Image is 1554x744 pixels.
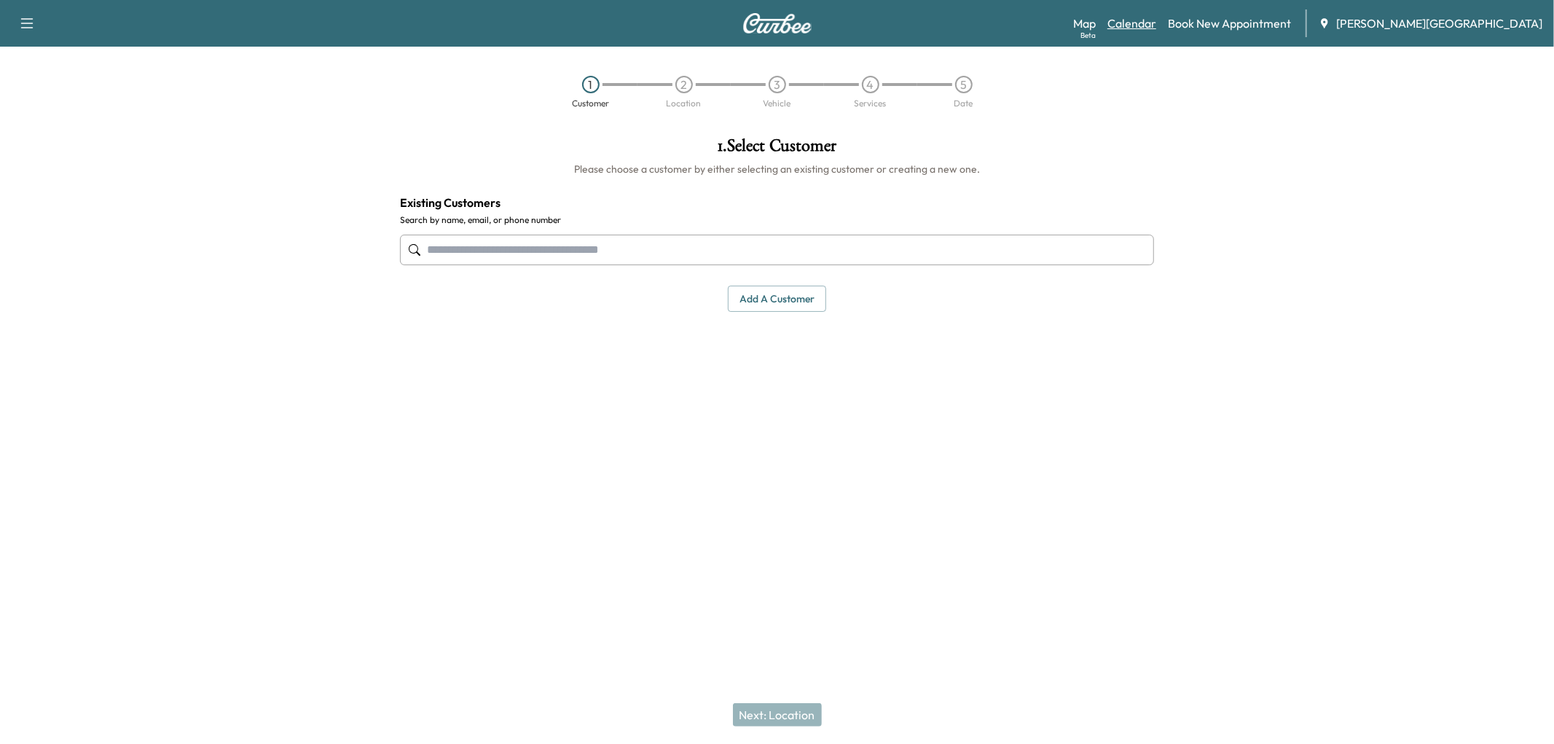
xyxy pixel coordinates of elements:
[855,99,887,108] div: Services
[764,99,791,108] div: Vehicle
[862,76,879,93] div: 4
[400,137,1154,162] h1: 1 . Select Customer
[1336,15,1542,32] span: [PERSON_NAME][GEOGRAPHIC_DATA]
[1073,15,1096,32] a: MapBeta
[742,13,812,34] img: Curbee Logo
[667,99,702,108] div: Location
[1168,15,1291,32] a: Book New Appointment
[955,76,973,93] div: 5
[400,194,1154,211] h4: Existing Customers
[728,286,826,313] button: Add a customer
[582,76,600,93] div: 1
[400,162,1154,176] h6: Please choose a customer by either selecting an existing customer or creating a new one.
[954,99,973,108] div: Date
[675,76,693,93] div: 2
[1080,30,1096,41] div: Beta
[1107,15,1156,32] a: Calendar
[572,99,609,108] div: Customer
[400,214,1154,226] label: Search by name, email, or phone number
[769,76,786,93] div: 3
